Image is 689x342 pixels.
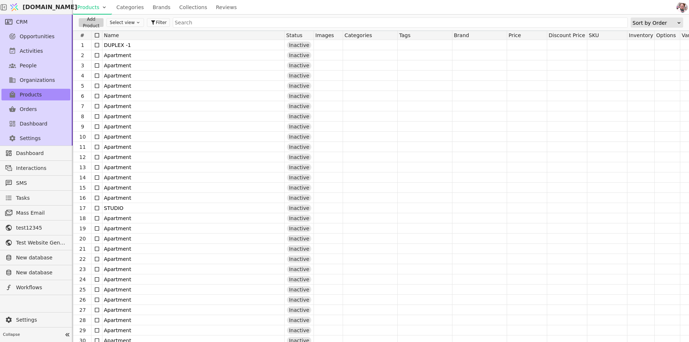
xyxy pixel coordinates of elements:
span: Workflows [16,284,67,291]
img: Logo [9,0,20,14]
div: Inactive [287,154,312,161]
div: Apartment [104,244,283,254]
div: Apartment [104,152,283,162]
div: Inactive [287,235,312,242]
div: 17 [74,203,91,213]
div: Inactive [287,266,312,273]
a: Tasks [1,192,70,204]
div: 7 [74,101,91,111]
span: Activities [20,47,43,55]
a: Activities [1,45,70,57]
div: 11 [74,142,91,152]
a: test12345 [1,222,70,234]
span: Options [656,32,676,38]
a: Opportunities [1,31,70,42]
div: Inactive [287,113,312,120]
div: Apartment [104,132,283,142]
div: 3 [74,60,91,71]
div: Apartment [104,142,283,152]
div: Inactive [287,92,312,100]
span: Tags [399,32,410,38]
div: Inactive [287,143,312,151]
div: Apartment [104,122,283,132]
div: Apartment [104,234,283,244]
div: Apartment [104,81,283,91]
div: Apartment [104,254,283,264]
span: Name [104,32,119,38]
span: CRM [16,18,28,26]
div: Inactive [287,204,312,212]
span: Collapse [3,332,62,338]
div: Apartment [104,50,283,60]
div: Inactive [287,215,312,222]
button: Filter [147,18,170,27]
div: Inactive [287,317,312,324]
a: Settings [1,132,70,144]
span: SMS [16,179,67,187]
span: Opportunities [20,33,55,40]
span: Discount Price [549,32,585,38]
span: Images [315,32,334,38]
a: SMS [1,177,70,189]
div: Apartment [104,172,283,183]
span: Products [20,91,42,99]
a: Mass Email [1,207,70,219]
div: Inactive [287,194,312,202]
div: Inactive [287,276,312,283]
a: Settings [1,314,70,326]
div: Inactive [287,184,312,191]
div: 23 [74,264,91,274]
div: 1 [74,40,91,50]
div: Inactive [287,82,312,90]
div: Inactive [287,255,312,263]
div: 22 [74,254,91,264]
span: Mass Email [16,209,67,217]
div: DUPLEX -1 [104,40,283,50]
button: Add Product [79,18,104,27]
div: 28 [74,315,91,325]
div: 18 [74,213,91,223]
span: Inventory [629,32,653,38]
span: test12345 [16,224,67,232]
img: 1611404642663-DSC_1169-po-%D1%81cropped.jpg [677,1,688,14]
div: 12 [74,152,91,162]
span: Interactions [16,164,67,172]
span: People [20,62,37,69]
span: Settings [16,316,67,324]
span: New database [16,254,67,262]
div: Apartment [104,274,283,285]
span: Brand [454,32,469,38]
div: Sort by Order [632,18,677,28]
div: 29 [74,325,91,335]
div: Inactive [287,62,312,69]
div: Inactive [287,123,312,130]
span: Settings [20,135,40,142]
div: 21 [74,244,91,254]
span: Organizations [20,76,55,84]
div: 19 [74,223,91,234]
div: Apartment [104,193,283,203]
a: Organizations [1,74,70,86]
div: Inactive [287,164,312,171]
div: 26 [74,295,91,305]
div: Apartment [104,183,283,193]
span: Categories [344,32,372,38]
div: Inactive [287,245,312,252]
div: Inactive [287,225,312,232]
div: Inactive [287,133,312,140]
a: Test Website General template [1,237,70,248]
div: 24 [74,274,91,285]
a: Orders [1,103,70,115]
a: People [1,60,70,71]
div: Inactive [287,174,312,181]
span: Filter [156,19,167,26]
div: 9 [74,122,91,132]
span: [DOMAIN_NAME] [23,3,77,12]
div: Apartment [104,101,283,111]
a: Dashboard [1,118,70,130]
a: Dashboard [1,147,70,159]
div: Apartment [104,111,283,122]
input: Search [173,17,628,28]
a: CRM [1,16,70,28]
